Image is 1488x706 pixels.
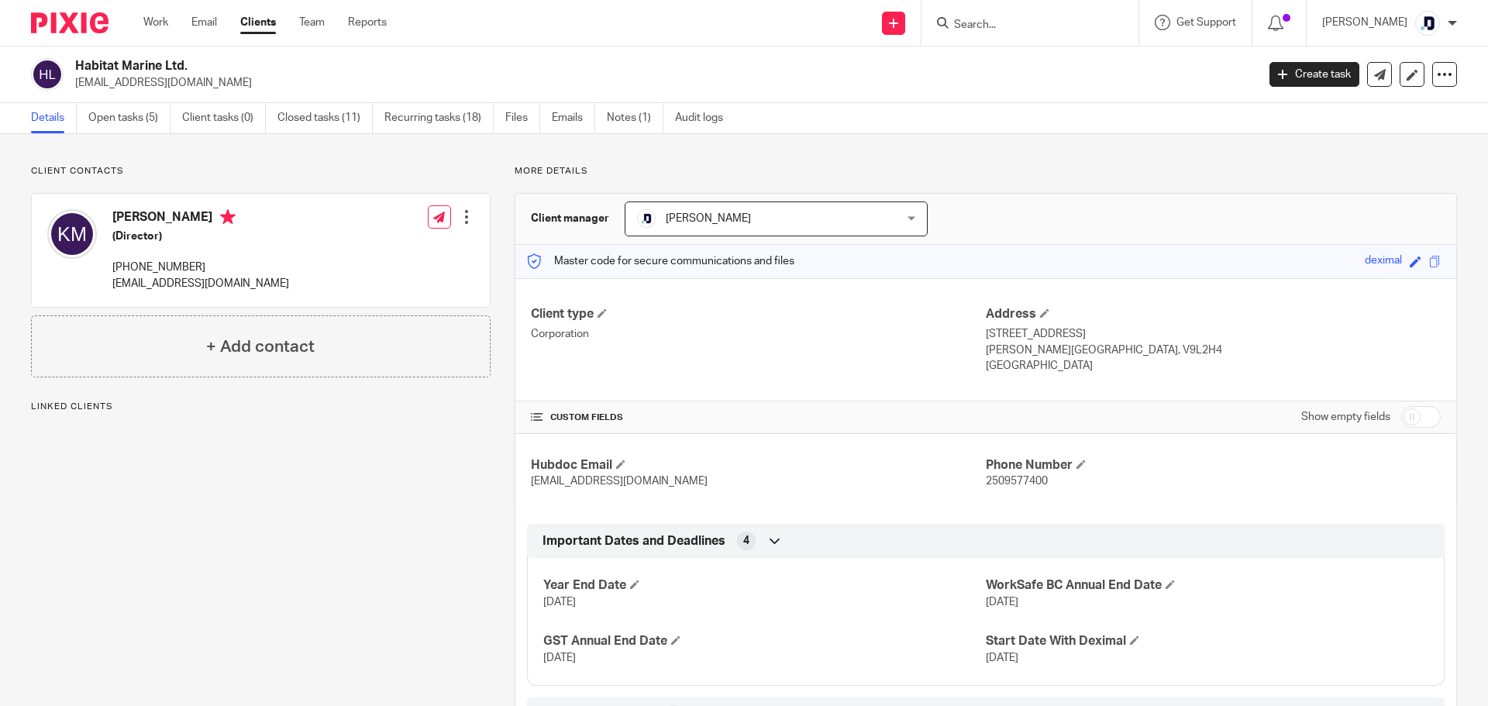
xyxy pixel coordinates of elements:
[75,75,1246,91] p: [EMAIL_ADDRESS][DOMAIN_NAME]
[1322,15,1407,30] p: [PERSON_NAME]
[552,103,595,133] a: Emails
[112,229,289,244] h5: (Director)
[986,653,1018,663] span: [DATE]
[531,476,708,487] span: [EMAIL_ADDRESS][DOMAIN_NAME]
[986,577,1428,594] h4: WorkSafe BC Annual End Date
[348,15,387,30] a: Reports
[986,326,1441,342] p: [STREET_ADDRESS]
[543,633,986,649] h4: GST Annual End Date
[31,165,491,177] p: Client contacts
[75,58,1012,74] h2: Habitat Marine Ltd.
[986,633,1428,649] h4: Start Date With Deximal
[986,343,1441,358] p: [PERSON_NAME][GEOGRAPHIC_DATA], V9L2H4
[1415,11,1440,36] img: deximal_460x460_FB_Twitter.png
[531,457,986,474] h4: Hubdoc Email
[607,103,663,133] a: Notes (1)
[531,306,986,322] h4: Client type
[88,103,170,133] a: Open tasks (5)
[182,103,266,133] a: Client tasks (0)
[527,253,794,269] p: Master code for secure communications and files
[143,15,168,30] a: Work
[986,457,1441,474] h4: Phone Number
[31,401,491,413] p: Linked clients
[277,103,373,133] a: Closed tasks (11)
[31,103,77,133] a: Details
[986,597,1018,608] span: [DATE]
[666,213,751,224] span: [PERSON_NAME]
[384,103,494,133] a: Recurring tasks (18)
[543,577,986,594] h4: Year End Date
[206,335,315,359] h4: + Add contact
[220,209,236,225] i: Primary
[952,19,1092,33] input: Search
[743,533,749,549] span: 4
[531,211,609,226] h3: Client manager
[112,276,289,291] p: [EMAIL_ADDRESS][DOMAIN_NAME]
[543,653,576,663] span: [DATE]
[47,209,97,259] img: svg%3E
[1365,253,1402,270] div: deximal
[240,15,276,30] a: Clients
[1301,409,1390,425] label: Show empty fields
[31,12,108,33] img: Pixie
[112,260,289,275] p: [PHONE_NUMBER]
[1269,62,1359,87] a: Create task
[1176,17,1236,28] span: Get Support
[299,15,325,30] a: Team
[986,306,1441,322] h4: Address
[531,412,986,424] h4: CUSTOM FIELDS
[505,103,540,133] a: Files
[542,533,725,549] span: Important Dates and Deadlines
[531,326,986,342] p: Corporation
[191,15,217,30] a: Email
[112,209,289,229] h4: [PERSON_NAME]
[515,165,1457,177] p: More details
[637,209,656,228] img: deximal_460x460_FB_Twitter.png
[675,103,735,133] a: Audit logs
[986,358,1441,374] p: [GEOGRAPHIC_DATA]
[986,476,1048,487] span: 2509577400
[543,597,576,608] span: [DATE]
[31,58,64,91] img: svg%3E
